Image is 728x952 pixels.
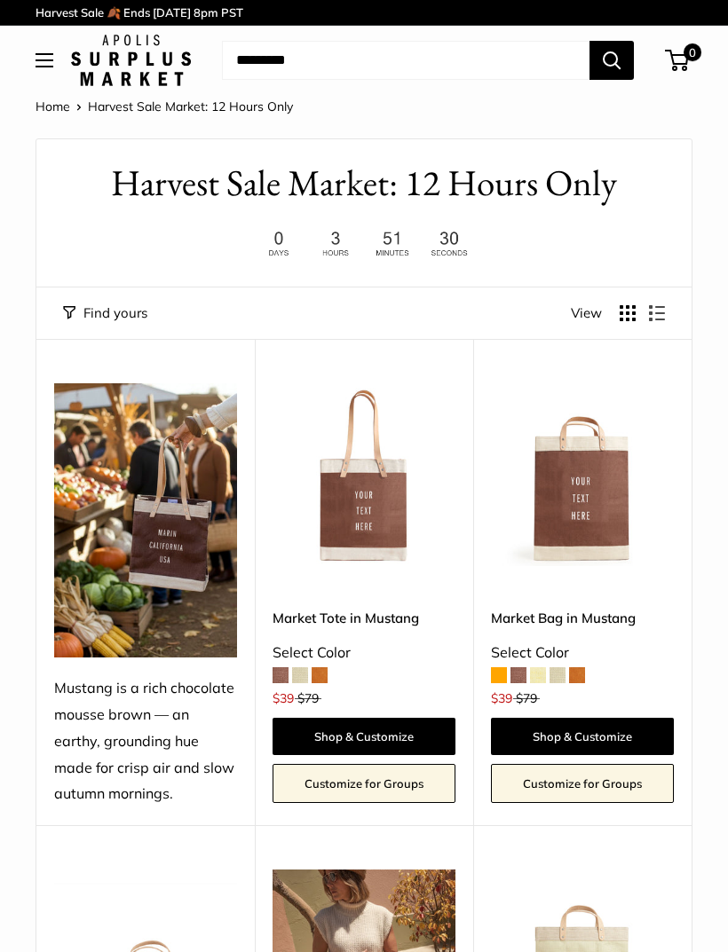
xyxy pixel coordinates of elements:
[273,383,455,566] a: Market Tote in MustangMarket Tote in Mustang
[36,98,70,114] a: Home
[491,690,512,706] span: $39
[273,764,455,803] a: Customize for Groups
[491,383,674,566] a: Market Bag in MustangMarket Bag in Mustang
[273,608,455,628] a: Market Tote in Mustang
[516,690,537,706] span: $79
[571,301,602,326] span: View
[88,98,293,114] span: Harvest Sale Market: 12 Hours Only
[491,764,674,803] a: Customize for Groups
[222,41,590,80] input: Search...
[54,383,237,657] img: Mustang is a rich chocolate mousse brown — an earthy, grounding hue made for crisp air and slow a...
[36,53,53,67] button: Open menu
[590,41,634,80] button: Search
[253,226,475,261] img: 12 hours only. Ends at 8pm
[684,43,701,61] span: 0
[491,383,674,566] img: Market Bag in Mustang
[649,305,665,321] button: Display products as list
[36,95,293,118] nav: Breadcrumb
[63,301,147,326] button: Filter collection
[273,640,455,666] div: Select Color
[63,157,665,209] h1: Harvest Sale Market: 12 Hours Only
[491,640,674,666] div: Select Color
[297,690,319,706] span: $79
[273,690,294,706] span: $39
[491,608,674,628] a: Market Bag in Mustang
[491,718,674,755] a: Shop & Customize
[71,35,191,86] img: Apolis: Surplus Market
[667,50,689,71] a: 0
[54,675,237,808] div: Mustang is a rich chocolate mousse brown — an earthy, grounding hue made for crisp air and slow a...
[620,305,636,321] button: Display products as grid
[273,383,455,566] img: Market Tote in Mustang
[273,718,455,755] a: Shop & Customize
